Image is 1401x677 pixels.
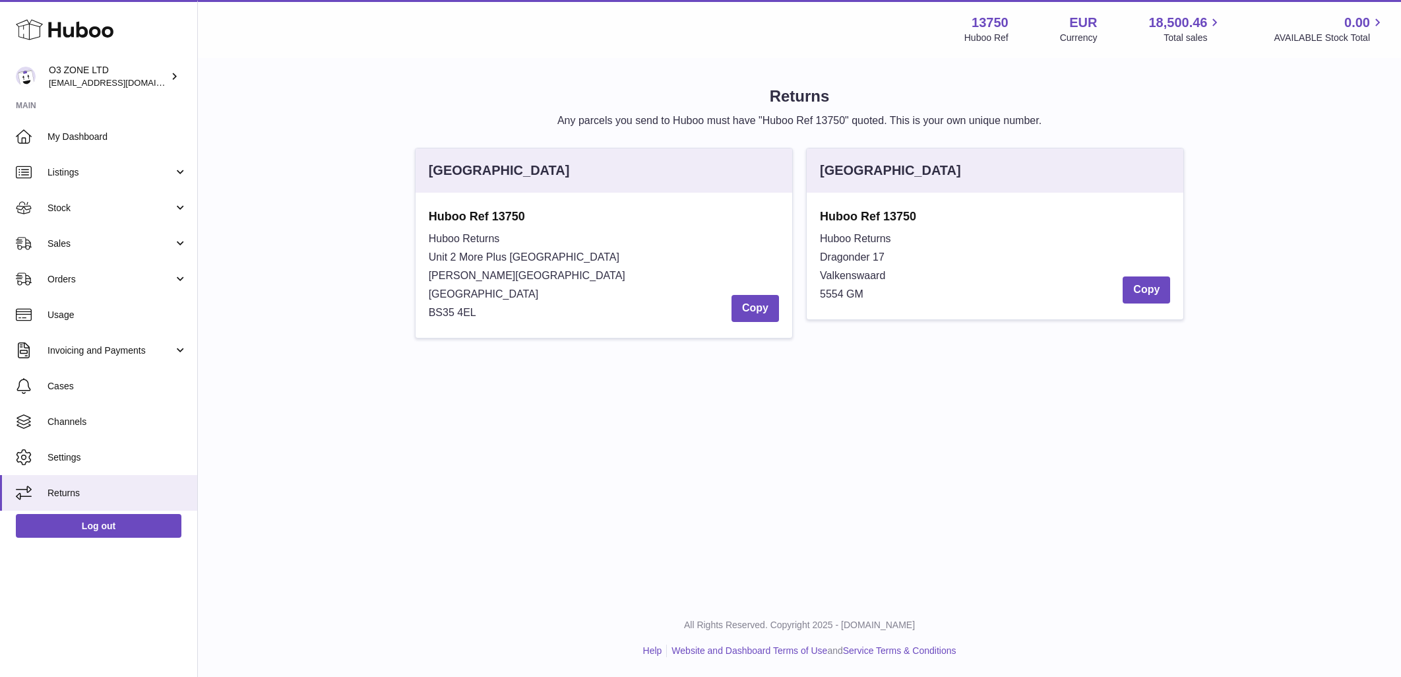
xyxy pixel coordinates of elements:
[820,288,863,300] span: 5554 GM
[732,295,779,322] button: Copy
[429,162,570,179] div: [GEOGRAPHIC_DATA]
[429,209,779,224] strong: Huboo Ref 13750
[429,307,476,318] span: BS35 4EL
[208,619,1390,631] p: All Rights Reserved. Copyright 2025 - [DOMAIN_NAME]
[429,251,619,263] span: Unit 2 More Plus [GEOGRAPHIC_DATA]
[16,514,181,538] a: Log out
[47,451,187,464] span: Settings
[219,86,1380,107] h1: Returns
[671,645,827,656] a: Website and Dashboard Terms of Use
[429,270,625,281] span: [PERSON_NAME][GEOGRAPHIC_DATA]
[820,233,891,244] span: Huboo Returns
[16,67,36,86] img: hello@o3zoneltd.co.uk
[47,273,173,286] span: Orders
[643,645,662,656] a: Help
[667,645,956,657] li: and
[1344,14,1370,32] span: 0.00
[47,487,187,500] span: Returns
[1060,32,1098,44] div: Currency
[1274,32,1385,44] span: AVAILABLE Stock Total
[843,645,956,656] a: Service Terms & Conditions
[47,238,173,250] span: Sales
[47,380,187,393] span: Cases
[47,309,187,321] span: Usage
[1148,14,1207,32] span: 18,500.46
[1069,14,1097,32] strong: EUR
[47,131,187,143] span: My Dashboard
[429,233,500,244] span: Huboo Returns
[1123,276,1170,304] button: Copy
[49,77,194,88] span: [EMAIL_ADDRESS][DOMAIN_NAME]
[820,209,1170,224] strong: Huboo Ref 13750
[1274,14,1385,44] a: 0.00 AVAILABLE Stock Total
[972,14,1009,32] strong: 13750
[49,64,168,89] div: O3 ZONE LTD
[429,288,539,300] span: [GEOGRAPHIC_DATA]
[820,162,961,179] div: [GEOGRAPHIC_DATA]
[219,113,1380,128] p: Any parcels you send to Huboo must have "Huboo Ref 13750" quoted. This is your own unique number.
[964,32,1009,44] div: Huboo Ref
[47,416,187,428] span: Channels
[47,344,173,357] span: Invoicing and Payments
[1148,14,1222,44] a: 18,500.46 Total sales
[1164,32,1222,44] span: Total sales
[47,166,173,179] span: Listings
[47,202,173,214] span: Stock
[820,251,885,263] span: Dragonder 17
[820,270,885,281] span: Valkenswaard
